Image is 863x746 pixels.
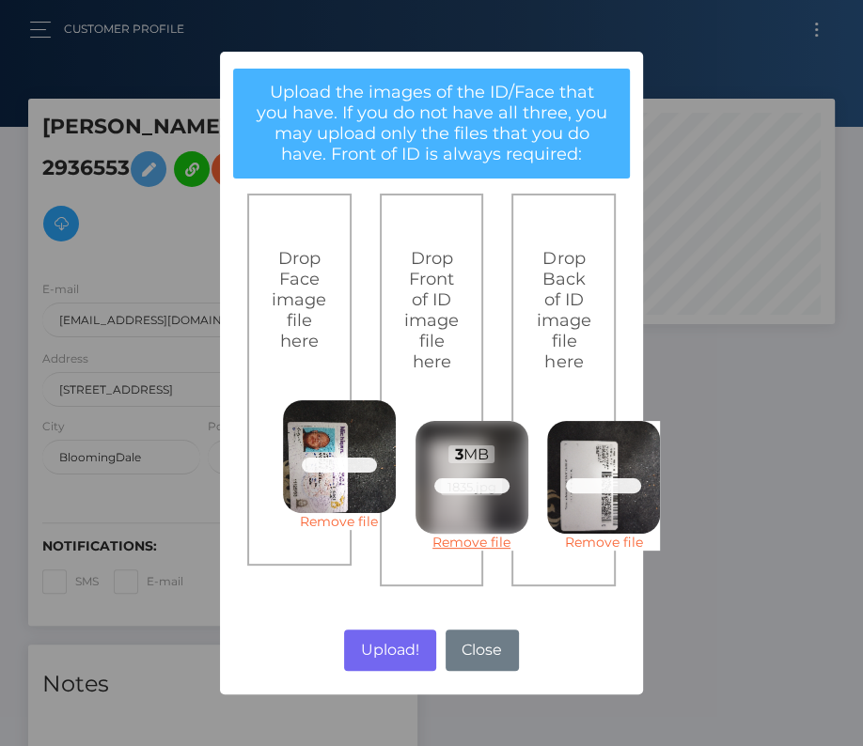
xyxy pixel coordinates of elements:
[441,478,501,495] span: 1835.jpg
[257,82,607,164] span: Upload the images of the ID/Face that you have. If you do not have all three, you may upload only...
[416,534,528,551] a: Remove file
[283,513,396,530] a: Remove file
[272,248,326,351] span: Drop Face image file here
[448,445,494,463] span: MB
[455,445,463,463] strong: 3
[344,629,435,671] button: Upload!
[537,248,591,372] span: Drop Back of ID image file here
[547,534,660,551] a: Remove file
[446,629,519,671] button: Close
[404,248,459,372] span: Drop Front of ID image file here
